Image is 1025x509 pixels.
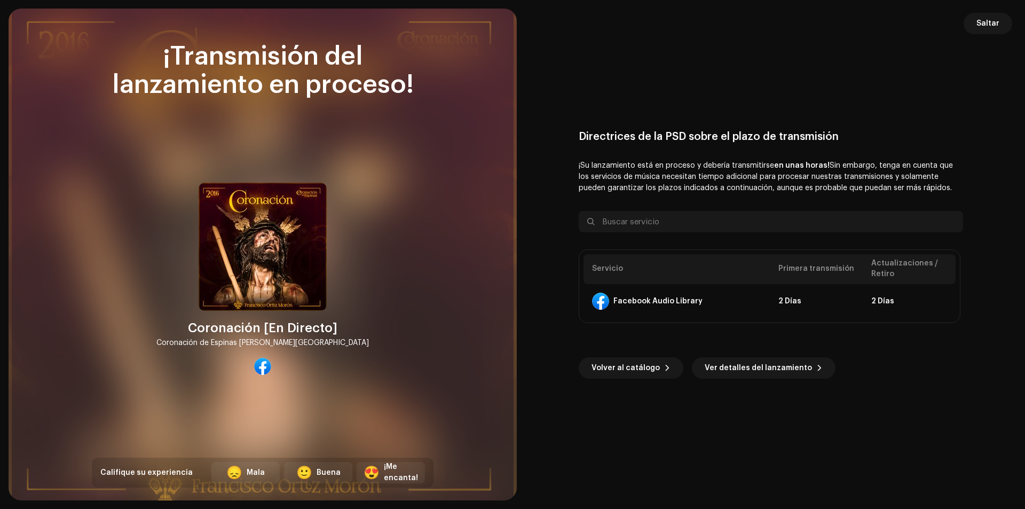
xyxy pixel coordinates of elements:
[705,357,812,379] span: Ver detalles del lanzamiento
[976,13,999,34] span: Saltar
[199,183,327,311] img: 186cc45e-cfd8-47f0-953f-a664e86a00ea
[584,254,770,284] th: Servicio
[247,467,265,479] div: Mala
[296,466,312,479] div: 🙂
[579,160,963,194] p: ¡Su lanzamiento está en proceso y debería transmitirse Sin embargo, tenga en cuenta que los servi...
[226,466,242,479] div: 😞
[317,467,341,479] div: Buena
[579,130,963,143] div: Directrices de la PSD sobre el plazo de transmisión
[364,466,380,479] div: 😍
[579,357,683,379] button: Volver al catálogo
[188,319,337,336] div: Coronación [En Directo]
[592,357,660,379] span: Volver al catálogo
[100,469,193,476] span: Califique su experiencia
[863,284,956,318] td: 2 Días
[156,336,369,349] div: Coronación de Espinas [PERSON_NAME][GEOGRAPHIC_DATA]
[774,162,830,169] b: en unas horas!
[384,461,418,484] div: ¡Me encanta!
[964,13,1012,34] button: Saltar
[770,284,863,318] td: 2 Días
[613,297,703,306] div: Facebook Audio Library
[770,254,863,284] th: Primera transmisión
[579,211,963,232] input: Buscar servicio
[692,357,835,379] button: Ver detalles del lanzamiento
[92,43,433,99] div: ¡Transmisión del lanzamiento en proceso!
[863,254,956,284] th: Actualizaciones / Retiro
